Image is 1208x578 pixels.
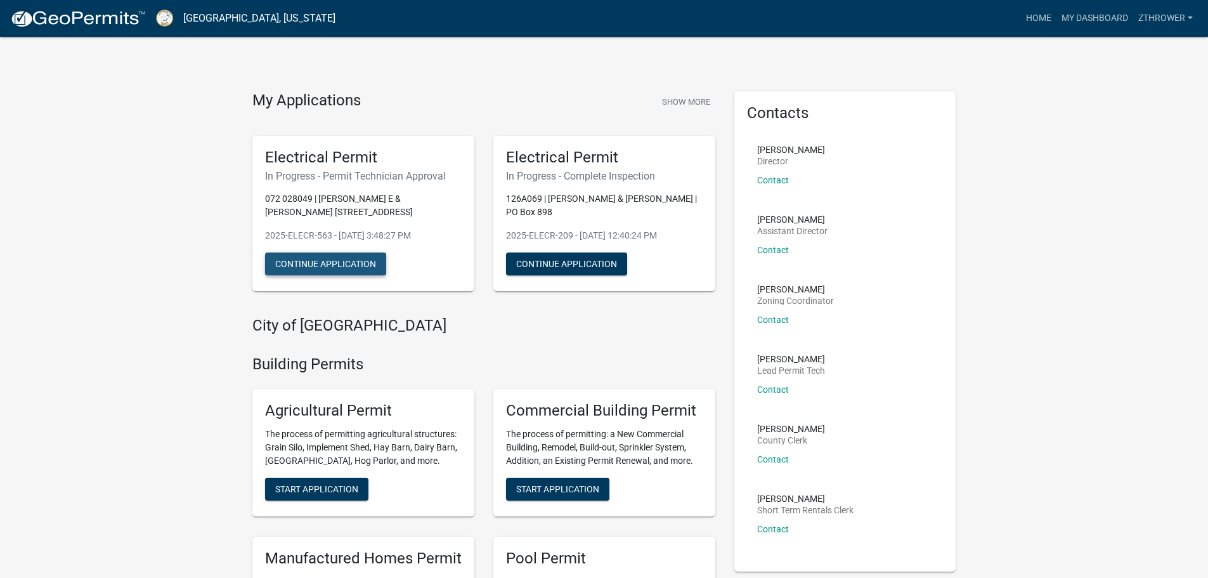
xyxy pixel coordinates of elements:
p: 2025-ELECR-209 - [DATE] 12:40:24 PM [506,229,703,242]
a: Zthrower [1133,6,1198,30]
p: 072 028049 | [PERSON_NAME] E & [PERSON_NAME] [STREET_ADDRESS] [265,192,462,219]
h4: Building Permits [252,355,715,374]
p: The process of permitting agricultural structures: Grain Silo, Implement Shed, Hay Barn, Dairy Ba... [265,428,462,468]
span: Start Application [516,483,599,494]
h4: City of [GEOGRAPHIC_DATA] [252,317,715,335]
button: Continue Application [265,253,386,275]
h6: In Progress - Complete Inspection [506,170,703,182]
a: Contact [757,454,789,464]
p: Short Term Rentals Clerk [757,506,854,515]
p: Zoning Coordinator [757,296,834,305]
h5: Pool Permit [506,549,703,568]
button: Show More [657,91,715,112]
h6: In Progress - Permit Technician Approval [265,170,462,182]
a: My Dashboard [1056,6,1133,30]
a: Contact [757,524,789,534]
a: [GEOGRAPHIC_DATA], [US_STATE] [183,8,335,29]
h5: Commercial Building Permit [506,402,703,420]
p: [PERSON_NAME] [757,215,828,224]
a: Contact [757,384,789,395]
p: Assistant Director [757,227,828,235]
p: [PERSON_NAME] [757,355,825,364]
p: [PERSON_NAME] [757,424,825,433]
span: Start Application [275,483,358,494]
p: The process of permitting: a New Commercial Building, Remodel, Build-out, Sprinkler System, Addit... [506,428,703,468]
a: Contact [757,245,789,255]
h5: Agricultural Permit [265,402,462,420]
a: Contact [757,175,789,185]
p: County Clerk [757,436,825,445]
h5: Contacts [747,104,944,122]
a: Contact [757,315,789,325]
p: 126A069 | [PERSON_NAME] & [PERSON_NAME] | PO Box 898 [506,192,703,219]
h5: Manufactured Homes Permit [265,549,462,568]
h5: Electrical Permit [265,148,462,167]
button: Start Application [506,478,609,501]
p: [PERSON_NAME] [757,494,854,503]
button: Start Application [265,478,368,501]
p: [PERSON_NAME] [757,285,834,294]
h5: Electrical Permit [506,148,703,167]
p: 2025-ELECR-563 - [DATE] 3:48:27 PM [265,229,462,242]
button: Continue Application [506,253,627,275]
img: Putnam County, Georgia [156,10,173,27]
p: Lead Permit Tech [757,366,825,375]
a: Home [1021,6,1056,30]
h4: My Applications [252,91,361,110]
p: Director [757,157,825,166]
p: [PERSON_NAME] [757,145,825,154]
